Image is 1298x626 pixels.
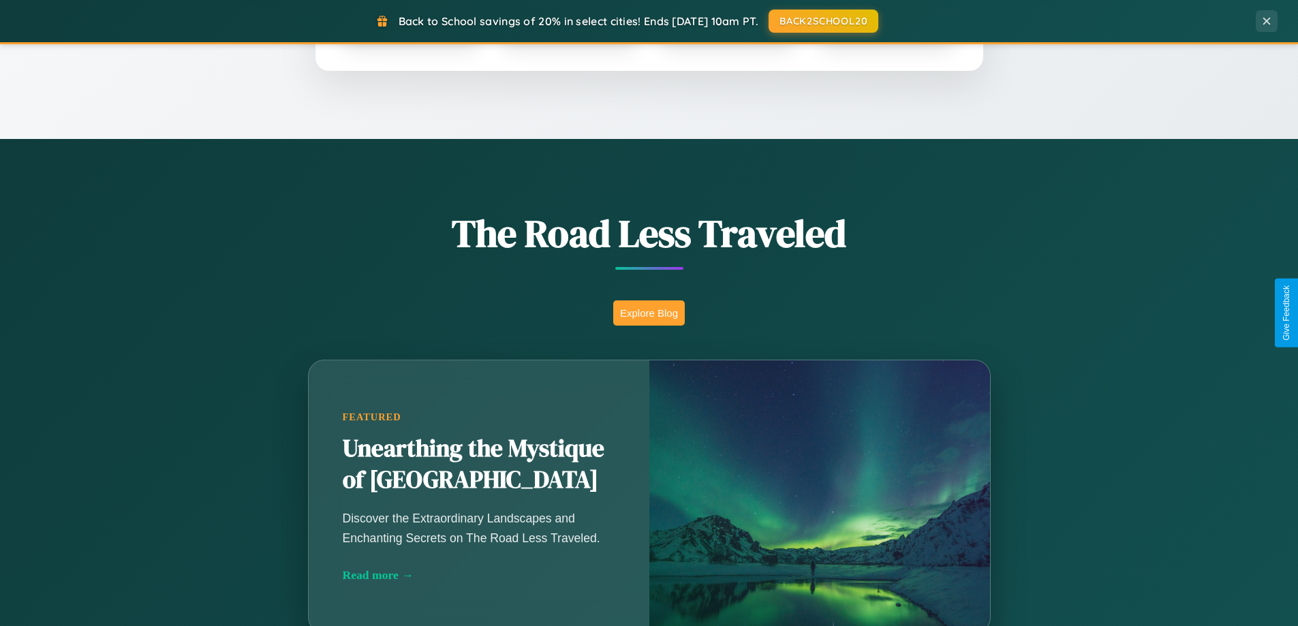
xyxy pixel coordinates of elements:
[241,207,1058,260] h1: The Road Less Traveled
[769,10,878,33] button: BACK2SCHOOL20
[1282,285,1291,341] div: Give Feedback
[343,509,615,547] p: Discover the Extraordinary Landscapes and Enchanting Secrets on The Road Less Traveled.
[399,14,758,28] span: Back to School savings of 20% in select cities! Ends [DATE] 10am PT.
[343,411,615,423] div: Featured
[343,433,615,496] h2: Unearthing the Mystique of [GEOGRAPHIC_DATA]
[343,568,615,582] div: Read more →
[613,300,685,326] button: Explore Blog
